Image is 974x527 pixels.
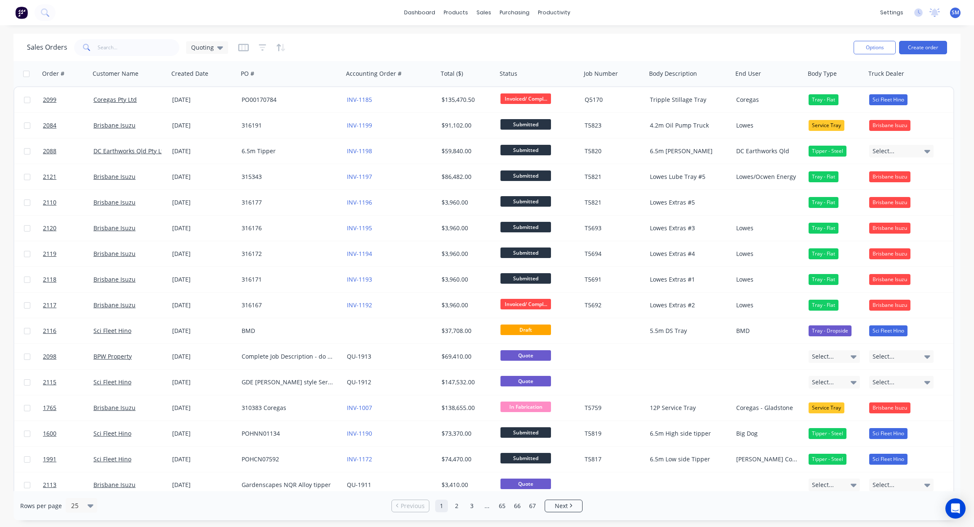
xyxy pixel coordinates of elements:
span: 2113 [43,481,56,489]
span: Submitted [500,222,551,232]
a: Brisbane Isuzu [93,224,136,232]
div: [DATE] [172,121,235,130]
div: T5694 [585,250,640,258]
div: BMD [736,327,798,335]
span: Quote [500,376,551,386]
div: Order # [42,69,64,78]
div: Sci Fleet Hino [869,325,907,336]
span: 2118 [43,275,56,284]
div: Tray - Flat [809,274,838,285]
div: Created Date [171,69,208,78]
div: Lowes [736,224,798,232]
div: $3,960.00 [442,224,491,232]
div: [DATE] [172,352,235,361]
a: Brisbane Isuzu [93,275,136,283]
div: T5691 [585,275,640,284]
a: Brisbane Isuzu [93,198,136,206]
a: Brisbane Isuzu [93,173,136,181]
span: Submitted [500,453,551,463]
a: Sci Fleet Hino [93,327,131,335]
div: $74,470.00 [442,455,491,463]
div: Lowes Extras #4 [650,250,726,258]
a: 2113 [43,472,93,498]
a: Previous page [392,502,429,510]
div: T5823 [585,121,640,130]
div: T5693 [585,224,640,232]
div: [DATE] [172,96,235,104]
div: Tray - Flat [809,248,838,259]
a: 2120 [43,216,93,241]
div: T5692 [585,301,640,309]
button: Options [854,41,896,54]
a: Next page [545,502,582,510]
a: Brisbane Isuzu [93,481,136,489]
a: INV-1197 [347,173,372,181]
div: Brisbane Isuzu [869,223,910,234]
div: T5820 [585,147,640,155]
div: Tray - Flat [809,171,838,182]
span: Rows per page [20,502,62,510]
div: T5759 [585,404,640,412]
h1: Sales Orders [27,43,67,51]
a: INV-1194 [347,250,372,258]
div: [DATE] [172,481,235,489]
div: $135,470.50 [442,96,491,104]
span: Quoting [191,43,214,52]
div: Service Tray [809,120,844,131]
div: [DATE] [172,275,235,284]
span: In Fabrication [500,402,551,412]
span: SM [952,9,959,16]
a: Brisbane Isuzu [93,121,136,129]
a: 2116 [43,318,93,343]
div: 316171 [242,275,335,284]
div: Status [500,69,517,78]
span: Next [555,502,568,510]
a: Brisbane Isuzu [93,301,136,309]
div: Lowes Lube Tray #5 [650,173,726,181]
div: Total ($) [441,69,463,78]
div: BMD [242,327,335,335]
div: DC Earthworks Qld [736,147,798,155]
span: Select... [873,378,894,386]
div: 316176 [242,224,335,232]
div: Tipper - Steel [809,428,846,439]
span: Submitted [500,170,551,181]
span: 2119 [43,250,56,258]
a: Page 3 [466,500,478,512]
span: Select... [812,352,834,361]
div: Sci Fleet Hino [869,94,907,105]
div: 316177 [242,198,335,207]
div: End User [735,69,761,78]
a: INV-1190 [347,429,372,437]
a: QU-1912 [347,378,371,386]
a: 2099 [43,87,93,112]
a: 2088 [43,138,93,164]
div: Complete Job Description - do not invoice [242,352,335,361]
img: Factory [15,6,28,19]
div: [DATE] [172,173,235,181]
div: 6.5m Tipper [242,147,335,155]
div: 5.5m DS Tray [650,327,726,335]
div: Brisbane Isuzu [869,171,910,182]
div: Lowes [736,301,798,309]
div: 4.2m Oil Pump Truck [650,121,726,130]
div: Lowes Extras #5 [650,198,726,207]
ul: Pagination [388,500,586,512]
div: [DATE] [172,224,235,232]
div: T5817 [585,455,640,463]
div: Brisbane Isuzu [869,300,910,311]
div: $69,410.00 [442,352,491,361]
div: Brisbane Isuzu [869,120,910,131]
div: $3,960.00 [442,301,491,309]
a: 2118 [43,267,93,292]
div: products [439,6,472,19]
div: [DATE] [172,250,235,258]
a: Brisbane Isuzu [93,250,136,258]
div: 6.5m High side tipper [650,429,726,438]
div: Tray - Dropside [809,325,852,336]
div: [DATE] [172,404,235,412]
div: $73,370.00 [442,429,491,438]
div: Brisbane Isuzu [869,197,910,208]
a: Brisbane Isuzu [93,404,136,412]
span: 1600 [43,429,56,438]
